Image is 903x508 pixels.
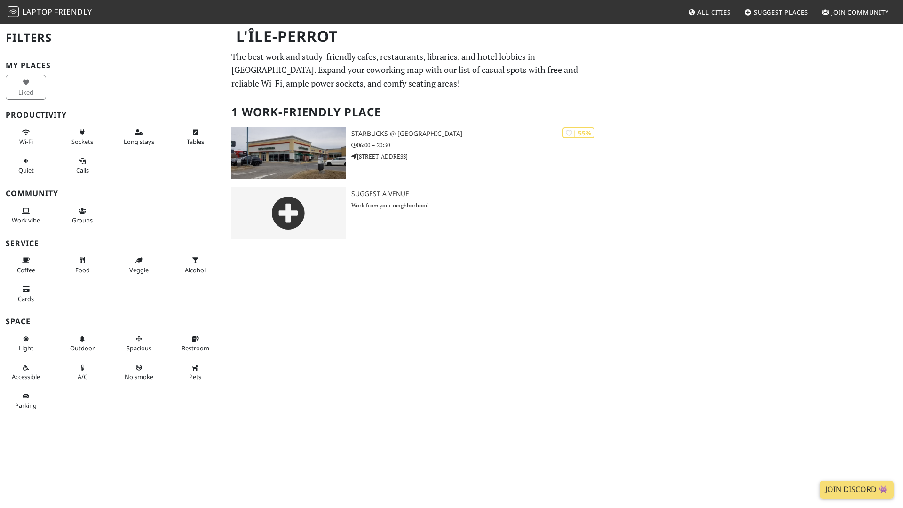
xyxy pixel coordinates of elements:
span: Air conditioned [78,373,87,381]
span: Alcohol [185,266,206,274]
a: Suggest Places [741,4,812,21]
button: Alcohol [175,253,215,278]
img: LaptopFriendly [8,6,19,17]
span: Pet friendly [189,373,201,381]
button: Light [6,331,46,356]
h3: Productivity [6,111,220,119]
h2: 1 Work-Friendly Place [231,98,596,127]
button: Outdoor [62,331,103,356]
span: Credit cards [18,294,34,303]
p: The best work and study-friendly cafes, restaurants, libraries, and hotel lobbies in [GEOGRAPHIC_... [231,50,596,90]
span: All Cities [697,8,731,16]
button: Work vibe [6,203,46,228]
span: Long stays [124,137,154,146]
span: Parking [15,401,37,410]
button: Spacious [119,331,159,356]
img: gray-place-d2bdb4477600e061c01bd816cc0f2ef0cfcb1ca9e3ad78868dd16fb2af073a21.png [231,187,346,239]
span: Join Community [831,8,889,16]
a: Join Community [818,4,893,21]
a: Suggest a Venue Work from your neighborhood [226,187,602,239]
span: Restroom [182,344,209,352]
span: Video/audio calls [76,166,89,175]
button: Sockets [62,125,103,150]
p: [STREET_ADDRESS] [351,152,602,161]
a: All Cities [684,4,735,21]
button: Quiet [6,153,46,178]
h3: Community [6,189,220,198]
button: Pets [175,360,215,385]
h1: L'Île-Perrot [229,24,600,49]
button: Long stays [119,125,159,150]
span: Work-friendly tables [187,137,204,146]
h3: My Places [6,61,220,70]
span: Friendly [54,7,92,17]
span: People working [12,216,40,224]
span: Coffee [17,266,35,274]
div: | 55% [562,127,594,138]
button: A/C [62,360,103,385]
span: Laptop [22,7,53,17]
h3: Starbucks @ [GEOGRAPHIC_DATA] [351,130,602,138]
button: Cards [6,281,46,306]
button: Coffee [6,253,46,278]
span: Smoke free [125,373,153,381]
a: Join Discord 👾 [820,481,894,499]
button: Tables [175,125,215,150]
h3: Service [6,239,220,248]
button: Groups [62,203,103,228]
span: Natural light [19,344,33,352]
span: Accessible [12,373,40,381]
button: Accessible [6,360,46,385]
span: Power sockets [71,137,93,146]
span: Veggie [129,266,149,274]
h3: Suggest a Venue [351,190,602,198]
p: 06:00 – 20:30 [351,141,602,150]
p: Work from your neighborhood [351,201,602,210]
button: Parking [6,389,46,413]
button: Restroom [175,331,215,356]
img: Starbucks @ Boulevard Don Quichotte [231,127,346,179]
span: Suggest Places [754,8,808,16]
button: Veggie [119,253,159,278]
span: Quiet [18,166,34,175]
span: Spacious [127,344,151,352]
button: No smoke [119,360,159,385]
button: Food [62,253,103,278]
button: Wi-Fi [6,125,46,150]
a: Starbucks @ Boulevard Don Quichotte | 55% Starbucks @ [GEOGRAPHIC_DATA] 06:00 – 20:30 [STREET_ADD... [226,127,602,179]
span: Stable Wi-Fi [19,137,33,146]
span: Food [75,266,90,274]
span: Outdoor area [70,344,95,352]
a: LaptopFriendly LaptopFriendly [8,4,92,21]
h2: Filters [6,24,220,52]
button: Calls [62,153,103,178]
span: Group tables [72,216,93,224]
h3: Space [6,317,220,326]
